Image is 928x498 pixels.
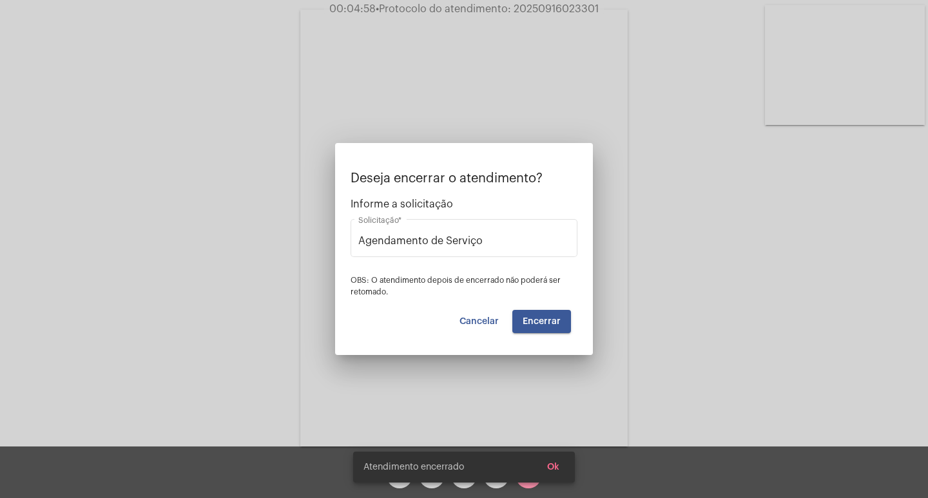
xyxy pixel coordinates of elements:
[351,171,577,186] p: Deseja encerrar o atendimento?
[512,310,571,333] button: Encerrar
[363,461,464,474] span: Atendimento encerrado
[376,4,599,14] span: Protocolo do atendimento: 20250916023301
[376,4,379,14] span: •
[547,463,559,472] span: Ok
[358,235,570,247] input: Buscar solicitação
[351,276,561,296] span: OBS: O atendimento depois de encerrado não poderá ser retomado.
[449,310,509,333] button: Cancelar
[329,4,376,14] span: 00:04:58
[351,198,577,210] span: Informe a solicitação
[523,317,561,326] span: Encerrar
[459,317,499,326] span: Cancelar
